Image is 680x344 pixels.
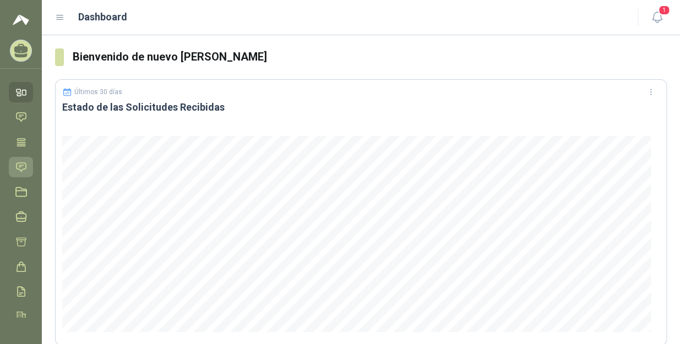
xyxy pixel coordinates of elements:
[62,101,660,114] h3: Estado de las Solicitudes Recibidas
[74,88,122,96] p: Últimos 30 días
[13,13,29,26] img: Logo peakr
[73,48,667,65] h3: Bienvenido de nuevo [PERSON_NAME]
[647,8,667,28] button: 1
[658,5,670,15] span: 1
[78,9,127,25] h1: Dashboard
